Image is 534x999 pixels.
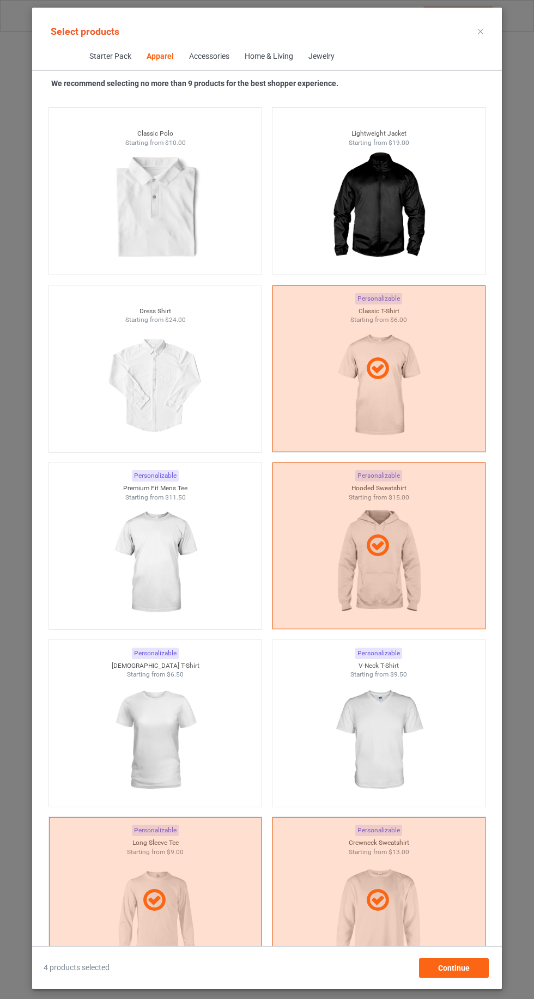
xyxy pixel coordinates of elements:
[272,670,486,679] div: Starting from
[106,147,204,269] img: regular.jpg
[165,139,185,147] span: $10.00
[49,670,262,679] div: Starting from
[49,315,262,325] div: Starting from
[106,325,204,447] img: regular.jpg
[106,502,204,624] img: regular.jpg
[272,138,486,148] div: Starting from
[272,129,486,138] div: Lightweight Jacket
[49,661,262,671] div: [DEMOGRAPHIC_DATA] T-Shirt
[51,79,338,88] strong: We recommend selecting no more than 9 products for the best shopper experience.
[355,648,402,659] div: Personalizable
[330,679,427,801] img: regular.jpg
[419,958,489,978] div: Continue
[49,484,262,493] div: Premium Fit Mens Tee
[132,648,179,659] div: Personalizable
[390,671,407,678] span: $9.50
[244,51,293,62] div: Home & Living
[308,51,334,62] div: Jewelry
[51,26,119,37] span: Select products
[44,963,110,973] span: 4 products selected
[165,494,185,501] span: $11.50
[106,679,204,801] img: regular.jpg
[167,671,184,678] span: $6.50
[49,138,262,148] div: Starting from
[438,964,470,972] span: Continue
[330,147,427,269] img: regular.jpg
[132,470,179,482] div: Personalizable
[49,129,262,138] div: Classic Polo
[81,44,138,70] span: Starter Pack
[165,316,185,324] span: $24.00
[272,661,486,671] div: V-Neck T-Shirt
[146,51,173,62] div: Apparel
[49,307,262,316] div: Dress Shirt
[49,493,262,502] div: Starting from
[189,51,229,62] div: Accessories
[389,139,409,147] span: $19.00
